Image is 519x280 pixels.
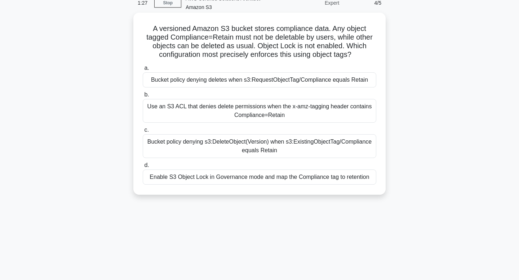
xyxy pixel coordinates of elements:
[144,127,148,133] span: c.
[144,91,149,98] span: b.
[144,162,149,168] span: d.
[143,134,376,158] div: Bucket policy denying s3:DeleteObject(Version) when s3:ExistingObjectTag/Compliance equals Retain
[143,170,376,185] div: Enable S3 Object Lock in Governance mode and map the Compliance tag to retention
[144,65,149,71] span: a.
[143,72,376,87] div: Bucket policy denying deletes when s3:RequestObjectTag/Compliance equals Retain
[142,24,377,59] h5: A versioned Amazon S3 bucket stores compliance data. Any object tagged Compliance=Retain must not...
[143,99,376,123] div: Use an S3 ACL that denies delete permissions when the x-amz-tagging header contains Compliance=Re...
